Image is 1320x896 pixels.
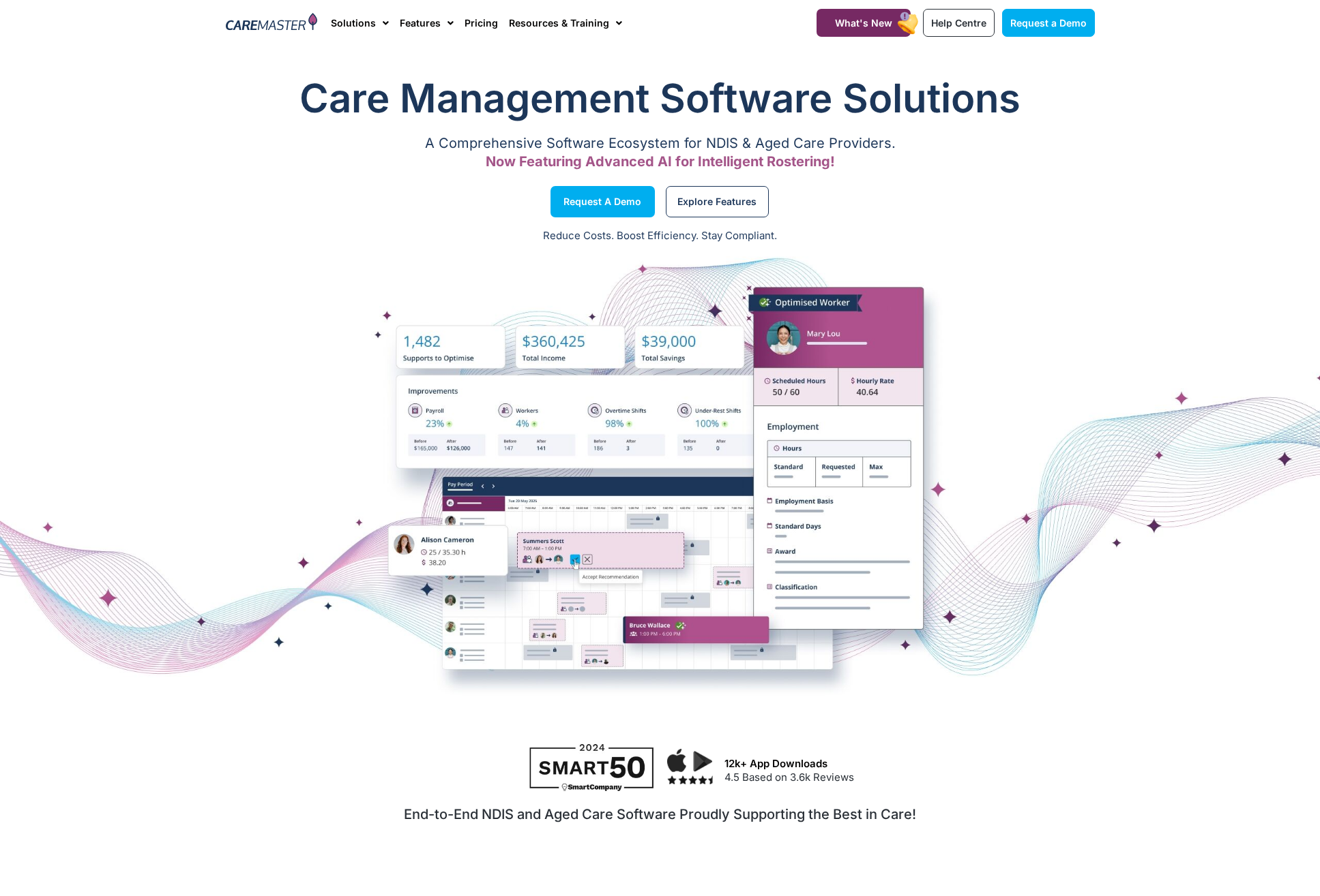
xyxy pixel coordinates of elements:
span: Explore Features [677,198,757,205]
a: Request a Demo [1002,9,1095,37]
span: Now Featuring Advanced AI for Intelligent Rostering! [486,153,835,170]
h2: End-to-End NDIS and Aged Care Software Proudly Supporting the Best in Care! [234,806,1087,822]
p: 4.5 Based on 3.6k Reviews [724,770,1087,786]
span: Request a Demo [1010,17,1087,29]
img: CareMaster Logo [226,13,318,33]
span: What's New [835,17,892,29]
a: What's New [817,9,911,37]
h1: Care Management Software Solutions [226,71,1095,125]
a: Explore Features [666,186,769,217]
p: Reduce Costs. Boost Efficiency. Stay Compliant. [8,228,1312,244]
a: Request a Demo [551,186,655,217]
h3: 12k+ App Downloads [724,758,1087,770]
p: A Comprehensive Software Ecosystem for NDIS & Aged Care Providers. [226,139,1095,148]
span: Request a Demo [563,198,641,205]
span: Help Centre [931,17,986,29]
a: Help Centre [923,9,995,37]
